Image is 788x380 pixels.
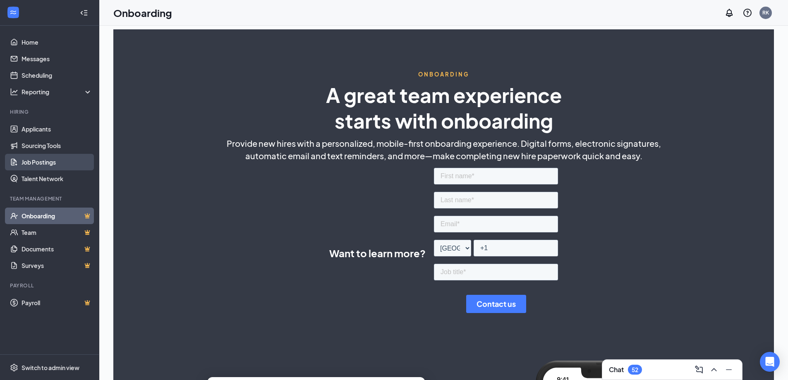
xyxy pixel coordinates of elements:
h3: Chat [609,365,624,374]
a: Job Postings [22,154,92,170]
a: Talent Network [22,170,92,187]
a: PayrollCrown [22,294,92,311]
span: Want to learn more? [329,246,426,261]
div: Open Intercom Messenger [760,352,780,372]
h1: Onboarding [113,6,172,20]
a: OnboardingCrown [22,208,92,224]
a: Messages [22,50,92,67]
svg: Settings [10,363,18,372]
button: Minimize [722,363,735,376]
a: Home [22,34,92,50]
a: Scheduling [22,67,92,84]
div: Team Management [10,195,91,202]
button: ComposeMessage [692,363,706,376]
div: Hiring [10,108,91,115]
a: Applicants [22,121,92,137]
svg: Collapse [80,9,88,17]
div: Switch to admin view [22,363,79,372]
div: Reporting [22,88,93,96]
a: TeamCrown [22,224,92,241]
span: ONBOARDING [418,71,469,78]
a: DocumentsCrown [22,241,92,257]
button: ChevronUp [707,363,721,376]
span: Provide new hires with a personalized, mobile-first onboarding experience. Digital forms, electro... [227,137,661,150]
a: Sourcing Tools [22,137,92,154]
div: Payroll [10,282,91,289]
a: SurveysCrown [22,257,92,274]
svg: WorkstreamLogo [9,8,17,17]
span: automatic email and text reminders, and more—make completing new hire paperwork quick and easy. [245,150,642,162]
div: 52 [632,366,638,373]
svg: ComposeMessage [694,365,704,375]
svg: Minimize [724,365,734,375]
span: A great team experience [326,82,562,108]
iframe: Form 0 [434,166,558,327]
span: starts with onboarding [335,108,553,133]
svg: Analysis [10,88,18,96]
svg: ChevronUp [709,365,719,375]
svg: Notifications [724,8,734,18]
div: RK [762,9,769,16]
svg: QuestionInfo [742,8,752,18]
